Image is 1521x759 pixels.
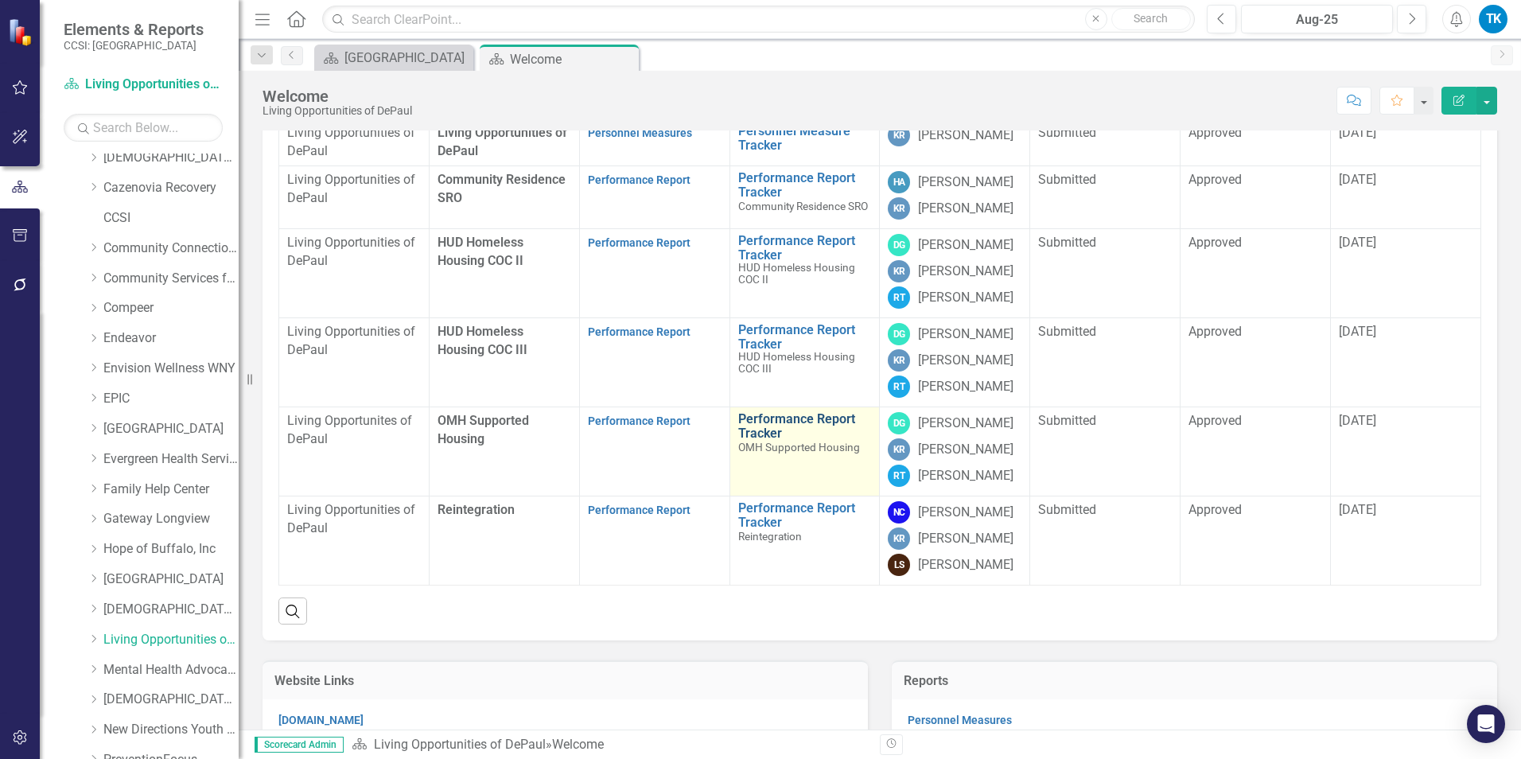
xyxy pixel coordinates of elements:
td: Double-Click to Edit [880,318,1030,407]
div: DG [888,234,910,256]
a: Living Opportunities of DePaul [103,631,239,649]
a: Performance Report [588,504,690,516]
div: [PERSON_NAME] [918,441,1013,459]
input: Search ClearPoint... [322,6,1195,33]
span: Community Residence SRO [738,200,868,212]
span: [DATE] [1339,125,1376,140]
a: Mental Health Advocates [103,661,239,679]
span: Submitted [1038,172,1096,187]
span: Approved [1188,324,1242,339]
td: Double-Click to Edit [1030,229,1181,318]
div: RT [888,376,910,398]
button: TK [1479,5,1507,33]
td: Double-Click to Edit [579,229,729,318]
a: Performance Report Tracker [738,171,872,199]
button: Aug-25 [1241,5,1393,33]
td: Double-Click to Edit [1181,318,1331,407]
span: [DATE] [1339,172,1376,187]
div: Living Opportunities of DePaul [263,105,412,117]
td: Double-Click to Edit [579,407,729,496]
a: Performance Report Tracker [738,412,872,440]
div: DG [888,323,910,345]
td: Double-Click to Edit Right Click for Context Menu [729,229,880,318]
td: Double-Click to Edit [279,229,430,318]
a: [DOMAIN_NAME] [278,714,364,726]
span: Submitted [1038,125,1096,140]
div: [PERSON_NAME] [918,325,1013,344]
td: Double-Click to Edit [880,166,1030,229]
td: Double-Click to Edit [1331,407,1481,496]
td: Double-Click to Edit [880,229,1030,318]
td: Double-Click to Edit Right Click for Context Menu [729,496,880,586]
a: Family Help Center [103,481,239,499]
div: [PERSON_NAME] [918,236,1013,255]
span: Submitted [1038,235,1096,250]
td: Double-Click to Edit [1331,318,1481,407]
span: Living Opportunities of DePaul [287,235,415,268]
td: Double-Click to Edit Right Click for Context Menu [729,166,880,229]
a: [DEMOGRAPHIC_DATA] Charities of [GEOGRAPHIC_DATA] [103,149,239,167]
td: Double-Click to Edit [1181,119,1331,166]
button: Search [1111,8,1191,30]
span: Approved [1188,125,1242,140]
span: HUD Homeless Housing COC II [738,261,855,286]
a: Compeer [103,299,239,317]
span: Living Opportunities of DePaul [287,324,415,357]
div: [PERSON_NAME] [918,556,1013,574]
td: Double-Click to Edit [1331,119,1481,166]
span: Approved [1188,235,1242,250]
div: NC [888,501,910,524]
a: Performance Report Tracker [738,323,872,351]
a: Performance Report Tracker [738,501,872,529]
a: Performance Report [588,236,690,249]
td: Double-Click to Edit [880,119,1030,166]
td: Double-Click to Edit [1331,229,1481,318]
a: Living Opportunities of DePaul [64,76,223,94]
a: [GEOGRAPHIC_DATA] [103,420,239,438]
span: Living Opportunities of DePaul [287,172,415,205]
a: [GEOGRAPHIC_DATA] [103,570,239,589]
td: Double-Click to Edit Right Click for Context Menu [729,318,880,407]
span: Approved [1188,502,1242,517]
a: New Directions Youth & Family Services, Inc. [103,721,239,739]
div: [PERSON_NAME] [918,352,1013,370]
span: Submitted [1038,324,1096,339]
input: Search Below... [64,114,223,142]
span: Reintegration [438,502,515,517]
div: [PERSON_NAME] [918,127,1013,145]
img: ClearPoint Strategy [8,18,36,46]
td: Double-Click to Edit [1030,496,1181,586]
a: Community Connections of [GEOGRAPHIC_DATA] [103,239,239,258]
a: CCSI [103,209,239,228]
td: Double-Click to Edit [1030,119,1181,166]
td: Double-Click to Edit Right Click for Context Menu [729,119,880,166]
td: Double-Click to Edit [579,166,729,229]
div: [PERSON_NAME] [918,173,1013,192]
a: Performance Report Tracker [738,234,872,262]
div: KR [888,349,910,372]
span: [DATE] [1339,324,1376,339]
small: CCSI: [GEOGRAPHIC_DATA] [64,39,204,52]
span: HUD Homeless Housing COC III [738,350,855,375]
span: [DATE] [1339,502,1376,517]
div: Welcome [552,737,604,752]
td: Double-Click to Edit [1030,318,1181,407]
p: Living Opportunities of DePaul [287,124,421,161]
span: Submitted [1038,413,1096,428]
div: [PERSON_NAME] [918,415,1013,433]
td: Double-Click to Edit [279,407,430,496]
td: Double-Click to Edit [1181,496,1331,586]
span: Elements & Reports [64,20,204,39]
span: HUD Homeless Housing COC III [438,324,527,357]
span: Reintegration [738,530,802,543]
span: OMH Supported Housing [438,413,529,446]
div: [PERSON_NAME] [918,263,1013,281]
td: Double-Click to Edit [1181,166,1331,229]
span: Submitted [1038,502,1096,517]
a: Personnel Measures [588,127,692,139]
td: Double-Click to Edit [880,496,1030,586]
a: Performance Report [588,173,690,186]
td: Double-Click to Edit [579,119,729,166]
span: Approved [1188,172,1242,187]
